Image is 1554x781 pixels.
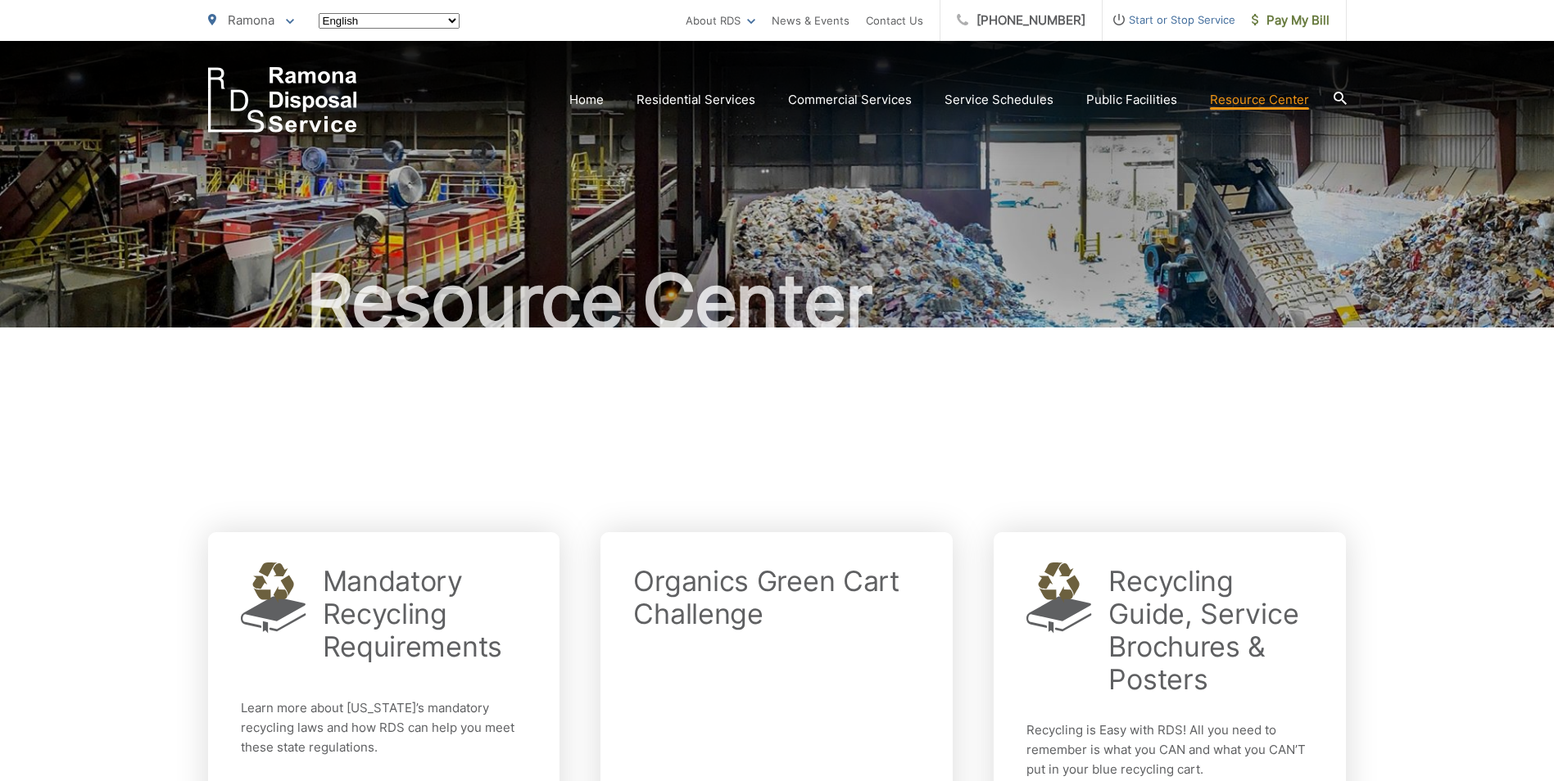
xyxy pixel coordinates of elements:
a: Contact Us [866,11,923,30]
h2: Mandatory Recycling Requirements [323,565,528,663]
a: EDCD logo. Return to the homepage. [208,67,357,133]
a: Resource Center [1210,90,1309,110]
h2: Recycling Guide, Service Brochures & Posters [1108,565,1313,696]
a: About RDS [686,11,755,30]
a: Public Facilities [1086,90,1177,110]
select: Select a language [319,13,460,29]
a: News & Events [772,11,849,30]
p: Recycling is Easy with RDS! All you need to remember is what you CAN and what you CAN’T put in yo... [1026,720,1313,779]
a: Commercial Services [788,90,912,110]
p: Learn more about [US_STATE]’s mandatory recycling laws and how RDS can help you meet these state ... [241,698,528,768]
span: Ramona [228,12,274,28]
a: Home [569,90,604,110]
h2: Organics Green Cart Challenge [633,565,920,630]
span: Pay My Bill [1252,11,1330,30]
h1: Resource Center [208,260,1347,342]
a: Residential Services [637,90,755,110]
a: Service Schedules [945,90,1053,110]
